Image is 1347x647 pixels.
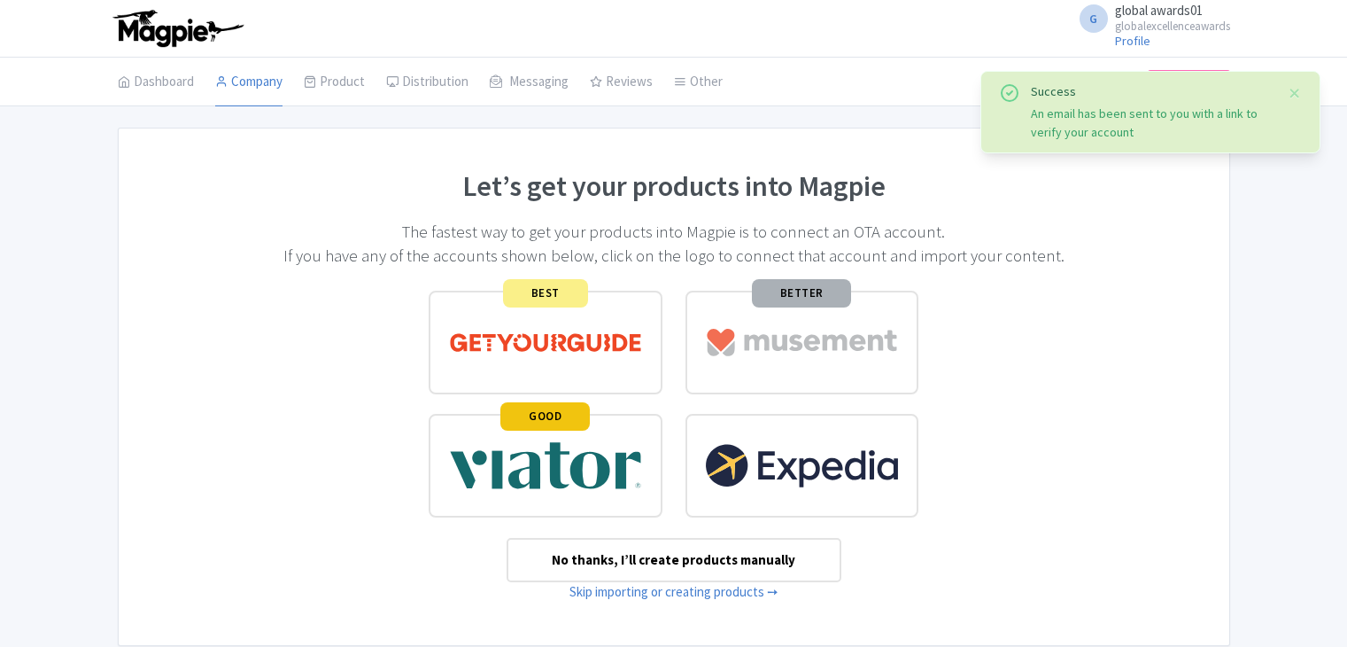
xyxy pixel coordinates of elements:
a: Other [674,58,723,107]
div: An email has been sent to you with a link to verify your account [1031,105,1273,142]
span: BEST [503,279,588,308]
a: Distribution [386,58,468,107]
a: Dashboard [118,58,194,107]
a: No thanks, I’ll create products manually [507,538,841,583]
p: If you have any of the accounts shown below, click on the logo to connect that account and import... [140,245,1208,268]
img: viator-e2bf771eb72f7a6029a5edfbb081213a.svg [448,433,643,498]
a: GOOD [417,408,674,524]
a: BETTER [674,285,931,401]
a: Skip importing or creating products ➙ [569,583,778,600]
span: BETTER [752,279,851,308]
span: GOOD [500,402,590,431]
img: get_your_guide-5a6366678479520ec94e3f9d2b9f304b.svg [448,310,643,375]
span: G [1080,4,1108,33]
img: logo-ab69f6fb50320c5b225c76a69d11143b.png [109,9,246,48]
h1: Let’s get your products into Magpie [140,171,1208,202]
div: Success [1031,82,1273,101]
a: BEST [417,285,674,401]
a: Product [304,58,365,107]
small: globalexcellenceawards [1115,20,1230,32]
a: G global awards01 globalexcellenceawards [1069,4,1230,32]
a: Subscription [1148,70,1229,93]
img: expedia22-01-93867e2ff94c7cd37d965f09d456db68.svg [705,433,900,498]
img: musement-dad6797fd076d4ac540800b229e01643.svg [705,310,900,375]
p: The fastest way to get your products into Magpie is to connect an OTA account. [140,221,1208,244]
a: Company [215,58,283,107]
button: Close [1288,82,1302,104]
a: Profile [1115,33,1150,49]
span: global awards01 [1115,2,1203,19]
a: Reviews [590,58,653,107]
a: Messaging [490,58,569,107]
